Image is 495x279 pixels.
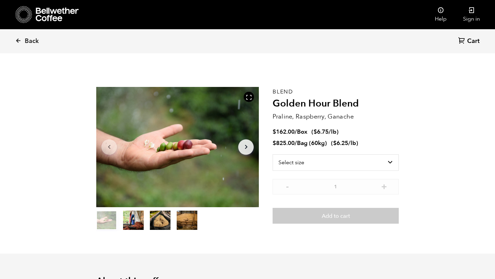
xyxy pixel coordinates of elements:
bdi: 825.00 [273,139,295,147]
span: Bag (60kg) [297,139,327,147]
span: $ [313,128,317,136]
span: ( ) [311,128,339,136]
bdi: 6.75 [313,128,329,136]
span: / [295,139,297,147]
span: $ [273,139,276,147]
span: $ [333,139,337,147]
p: Praline, Raspberry, Ganache [273,112,399,121]
span: Box [297,128,307,136]
span: ( ) [331,139,358,147]
bdi: 6.25 [333,139,348,147]
span: /lb [348,139,356,147]
a: Cart [458,37,481,46]
button: + [380,182,388,189]
span: Back [25,37,39,45]
h2: Golden Hour Blend [273,98,399,110]
span: / [295,128,297,136]
button: - [283,182,291,189]
span: Cart [467,37,480,45]
bdi: 162.00 [273,128,295,136]
button: Add to cart [273,208,399,224]
span: $ [273,128,276,136]
span: /lb [329,128,337,136]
